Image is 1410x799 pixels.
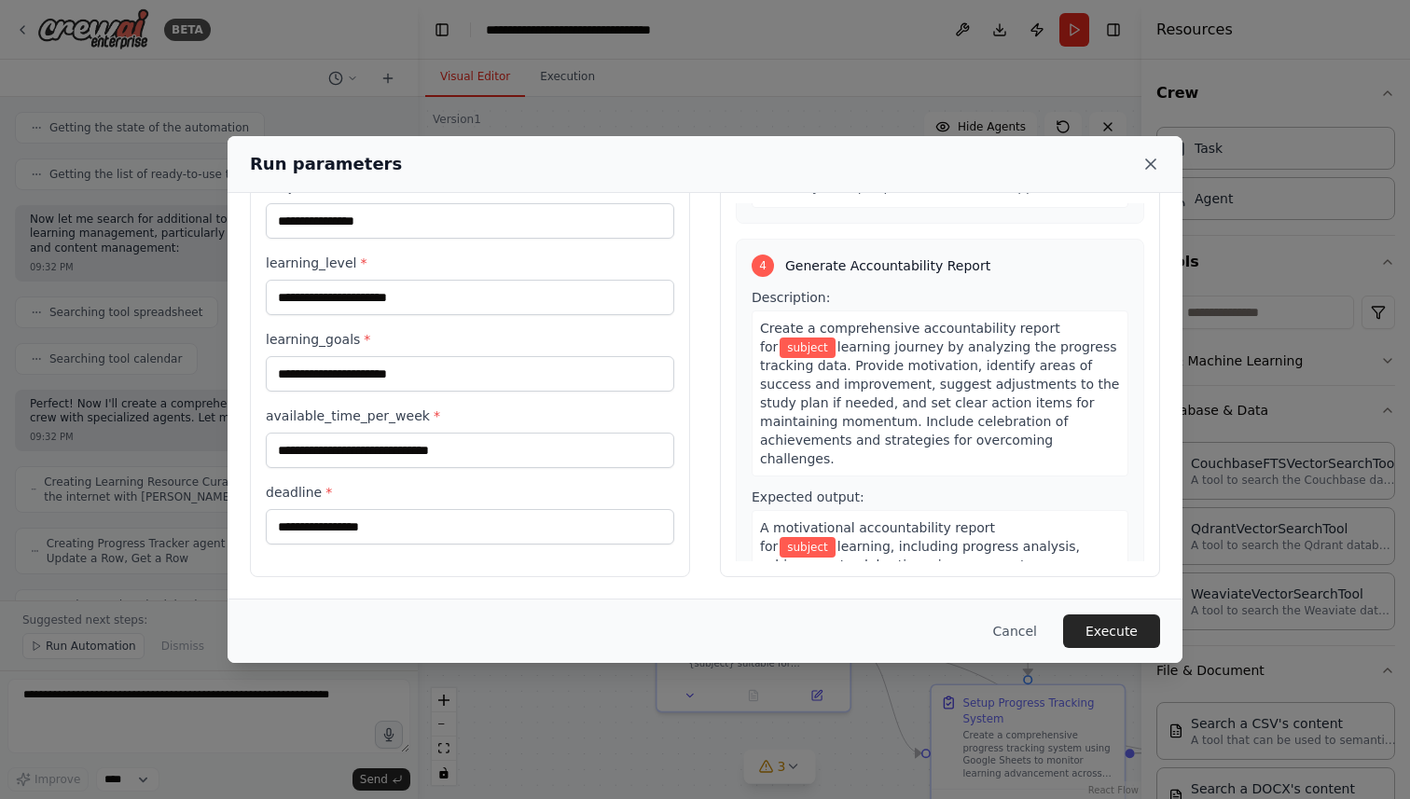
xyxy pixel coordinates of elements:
span: Create a comprehensive accountability report for [760,321,1060,354]
button: Execute [1063,614,1160,648]
span: Expected output: [752,489,864,504]
label: available_time_per_week [266,406,674,425]
span: Variable: subject [780,537,836,558]
span: Variable: subject [780,338,836,358]
span: Description: [752,290,830,305]
span: A motivational accountability report for [760,520,995,554]
h2: Run parameters [250,151,402,177]
button: Cancel [978,614,1052,648]
label: learning_goals [266,330,674,349]
span: Generate Accountability Report [785,256,990,275]
div: 4 [752,255,774,277]
span: learning journey by analyzing the progress tracking data. Provide motivation, identify areas of s... [760,339,1119,466]
span: learning, including progress analysis, achievement celebrations, improvement areas, recommended a... [760,539,1111,610]
label: learning_level [266,254,674,272]
label: deadline [266,483,674,502]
